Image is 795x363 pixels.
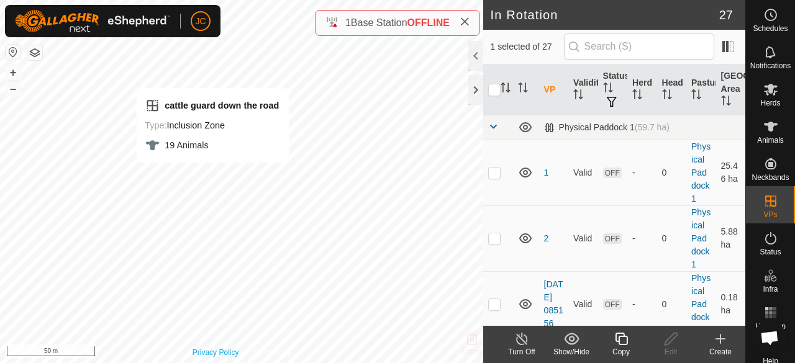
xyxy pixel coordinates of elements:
td: 5.88 ha [716,205,745,271]
td: Valid [568,271,597,337]
p-sorticon: Activate to sort [518,84,528,94]
p-sorticon: Activate to sort [662,91,672,101]
input: Search (S) [564,34,714,60]
div: cattle guard down the road [145,98,279,113]
th: Validity [568,65,597,115]
span: 1 selected of 27 [491,40,564,53]
h2: In Rotation [491,7,719,22]
span: OFF [603,299,622,310]
p-sorticon: Activate to sort [501,84,511,94]
span: Neckbands [752,174,789,181]
div: Inclusion Zone [145,118,279,133]
td: Valid [568,205,597,271]
button: + [6,65,20,80]
button: Reset Map [6,45,20,60]
th: Status [598,65,627,115]
div: Physical Paddock 1 [544,122,670,133]
label: Type: [145,120,166,130]
td: 0 [657,205,686,271]
th: Pasture [686,65,715,115]
a: Contact Us [253,347,290,358]
td: 25.46 ha [716,140,745,205]
div: Open chat [753,321,786,354]
div: - [632,166,652,179]
p-sorticon: Activate to sort [691,91,701,101]
span: Herds [760,99,780,107]
span: Schedules [753,25,788,32]
a: Physical Paddock 1 [691,207,711,269]
button: Map Layers [27,45,42,60]
span: Animals [757,137,784,144]
div: Copy [596,346,646,357]
td: 0 [657,271,686,337]
span: Status [760,248,781,256]
p-sorticon: Activate to sort [603,84,613,94]
p-sorticon: Activate to sort [573,91,583,101]
a: Physical Paddock 1 [691,273,711,335]
p-sorticon: Activate to sort [721,97,731,107]
span: OFF [603,168,622,178]
div: - [632,232,652,245]
div: Show/Hide [547,346,596,357]
th: [GEOGRAPHIC_DATA] Area [716,65,745,115]
span: Notifications [750,62,791,69]
a: Physical Paddock 1 [691,141,711,204]
div: 19 Animals [145,138,279,153]
p-sorticon: Activate to sort [632,91,642,101]
th: Head [657,65,686,115]
span: Heatmap [755,323,786,330]
span: VPs [763,211,777,218]
span: 1 [345,17,351,28]
span: OFFLINE [407,17,450,28]
th: Herd [627,65,656,115]
td: 0.18 ha [716,271,745,337]
th: VP [539,65,568,115]
span: Infra [763,285,778,293]
div: Edit [646,346,696,357]
div: Create [696,346,745,357]
img: Gallagher Logo [15,10,170,32]
span: Base Station [351,17,407,28]
a: [DATE] 085156 [544,279,563,328]
a: Privacy Policy [193,347,239,358]
span: 27 [719,6,733,24]
a: 1 [544,168,549,177]
button: – [6,81,20,96]
span: OFF [603,233,622,244]
a: 2 [544,233,549,243]
span: JC [195,15,206,28]
span: (59.7 ha) [635,122,670,132]
td: Valid [568,140,597,205]
div: Turn Off [497,346,547,357]
td: 0 [657,140,686,205]
div: - [632,298,652,311]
